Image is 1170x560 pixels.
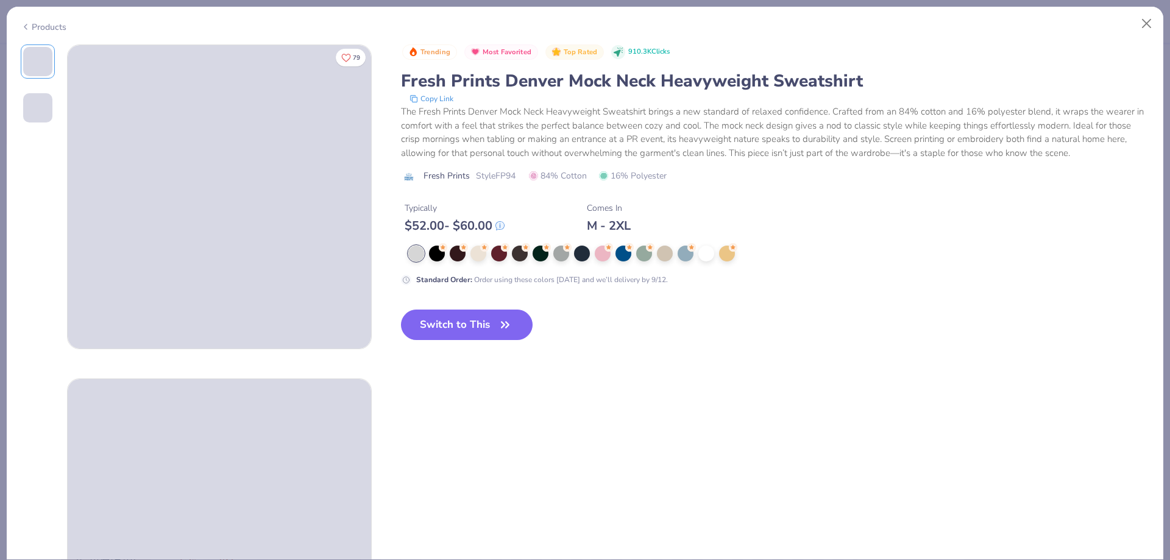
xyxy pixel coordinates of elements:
strong: Standard Order : [416,275,472,285]
span: Fresh Prints [424,169,470,182]
button: Switch to This [401,310,533,340]
button: Close [1135,12,1158,35]
span: Trending [420,49,450,55]
img: Most Favorited sort [470,47,480,57]
div: The Fresh Prints Denver Mock Neck Heavyweight Sweatshirt brings a new standard of relaxed confide... [401,105,1150,160]
img: Trending sort [408,47,418,57]
div: Products [21,21,66,34]
img: Top Rated sort [551,47,561,57]
span: 910.3K Clicks [628,47,670,57]
span: 16% Polyester [599,169,667,182]
div: Fresh Prints Denver Mock Neck Heavyweight Sweatshirt [401,69,1150,93]
button: Badge Button [402,44,457,60]
div: M - 2XL [587,218,631,233]
div: Comes In [587,202,631,214]
span: 84% Cotton [529,169,587,182]
div: $ 52.00 - $ 60.00 [405,218,505,233]
span: Style FP94 [476,169,516,182]
span: Most Favorited [483,49,531,55]
button: Badge Button [545,44,604,60]
button: copy to clipboard [406,93,457,105]
button: Badge Button [464,44,538,60]
button: Like [336,49,366,66]
div: Typically [405,202,505,214]
span: 79 [353,55,360,61]
img: brand logo [401,172,417,182]
span: Top Rated [564,49,598,55]
div: Order using these colors [DATE] and we’ll delivery by 9/12. [416,274,668,285]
